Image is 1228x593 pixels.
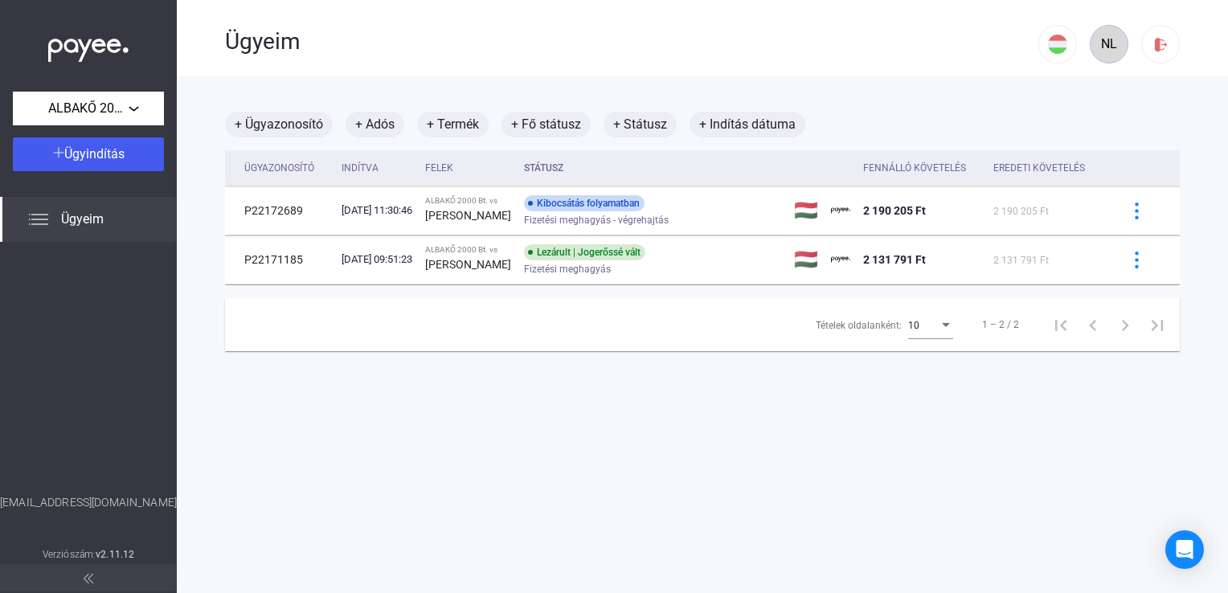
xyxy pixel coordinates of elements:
div: Eredeti követelés [993,158,1085,178]
div: ALBAKŐ 2000 Bt. vs [425,245,511,255]
img: arrow-double-left-grey.svg [84,574,93,583]
button: több-kék [1120,243,1153,276]
div: Fennálló követelés [863,158,980,178]
font: + Ügyazonosító [235,115,323,134]
div: Kibocsátás folyamatban [524,195,645,211]
img: plus-white.svg [53,147,64,158]
div: Eredeti követelés [993,158,1099,178]
span: 10 [908,320,919,331]
div: Felek [425,158,453,178]
th: Státusz [518,150,787,186]
div: Indítva [342,158,379,178]
strong: v2.11.12 [96,549,134,560]
font: + Fő státusz [511,115,581,134]
img: HU [1048,35,1067,54]
div: [DATE] 09:51:23 [342,252,412,268]
div: Ügyeim [225,28,1038,55]
span: 2 131 791 Ft [863,253,926,266]
button: ALBAKŐ 2000 Bt. [13,92,164,125]
font: + Termék [427,115,479,134]
img: white-payee-white-dot.svg [48,30,129,63]
td: P22172689 [225,186,335,235]
font: + Státusz [613,115,667,134]
td: P22171185 [225,235,335,284]
div: [DATE] 11:30:46 [342,202,412,219]
font: + Adós [355,115,395,134]
div: Felek [425,158,511,178]
font: + Indítás dátuma [699,115,796,134]
span: Fizetési meghagyás [524,260,611,279]
strong: [PERSON_NAME] [425,258,511,271]
button: NL [1090,25,1128,63]
div: ALBAKŐ 2000 Bt. vs [425,196,511,206]
div: Lezárult | Jogerőssé vált [524,244,645,260]
button: Ügyindítás [13,137,164,171]
mat-select: Tételek oldalanként: [908,315,953,334]
span: 2 190 205 Ft [993,206,1049,217]
strong: [PERSON_NAME] [425,209,511,222]
span: 2 190 205 Ft [863,204,926,217]
div: Ügyazonosító [244,158,314,178]
button: több-kék [1120,194,1153,227]
button: Következő oldal [1109,309,1141,341]
button: Előző oldal [1077,309,1109,341]
div: Nyissa meg az Intercom Messengert [1165,530,1204,569]
div: Fennálló követelés [863,158,966,178]
img: list.svg [29,210,48,229]
button: kijelentkezés-piros [1141,25,1180,63]
span: ALBAKŐ 2000 Bt. [48,99,129,118]
font: NL [1101,36,1117,51]
span: Ügyindítás [64,146,125,162]
td: 🇭🇺 [788,235,825,284]
div: 1 – 2 / 2 [982,315,1019,334]
img: több-kék [1128,202,1145,219]
img: kijelentkezés-piros [1152,36,1169,53]
img: több-kék [1128,252,1145,268]
span: Fizetési meghagyás - végrehajtás [524,211,669,230]
button: HU [1038,25,1077,63]
button: Első oldal [1045,309,1077,341]
img: kedvezményezett-logó [831,250,850,269]
div: Tételek oldalanként: [816,316,902,335]
img: kedvezményezett-logó [831,201,850,220]
button: Utolsó oldal [1141,309,1173,341]
td: 🇭🇺 [788,186,825,235]
div: Ügyazonosító [244,158,329,178]
div: Indítva [342,158,412,178]
span: 2 131 791 Ft [993,255,1049,266]
span: Ügyeim [61,210,104,229]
